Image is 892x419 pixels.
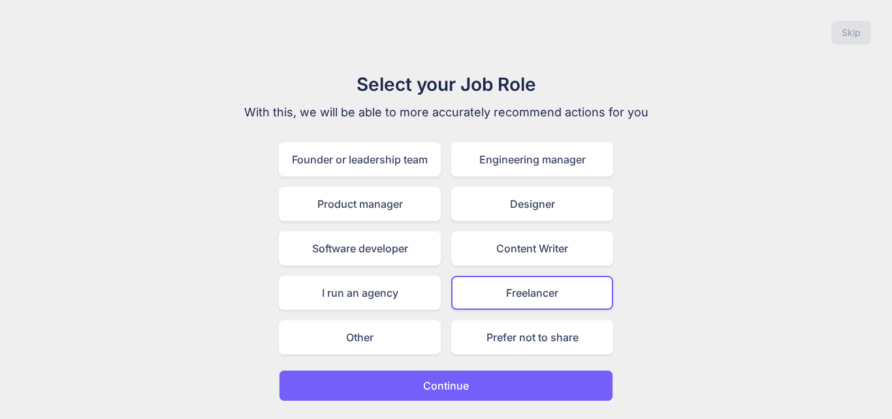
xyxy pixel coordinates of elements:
p: With this, we will be able to more accurately recommend actions for you [227,103,665,122]
div: Other [279,320,441,354]
div: Freelancer [451,276,613,310]
div: Founder or leadership team [279,142,441,176]
div: Content Writer [451,231,613,265]
button: Skip [831,21,871,44]
div: Product manager [279,187,441,221]
h1: Select your Job Role [227,71,665,98]
div: Prefer not to share [451,320,613,354]
button: Continue [279,370,613,401]
div: Software developer [279,231,441,265]
p: Continue [423,378,469,394]
div: Engineering manager [451,142,613,176]
div: I run an agency [279,276,441,310]
div: Designer [451,187,613,221]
